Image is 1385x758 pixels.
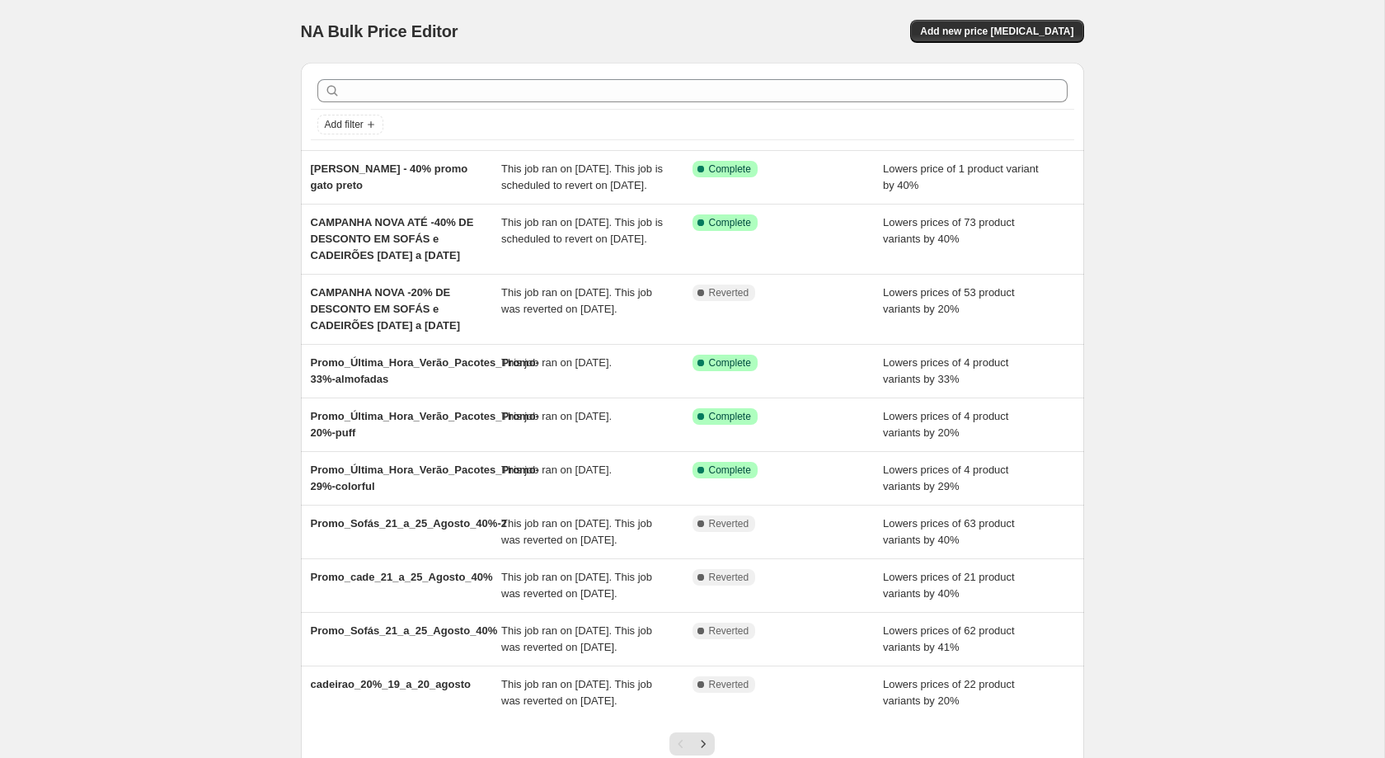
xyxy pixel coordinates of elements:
[709,517,749,530] span: Reverted
[883,517,1015,546] span: Lowers prices of 63 product variants by 40%
[311,624,498,637] span: Promo_Sofás_21_a_25_Agosto_40%
[311,571,493,583] span: Promo_cade_21_a_25_Agosto_40%
[709,624,749,638] span: Reverted
[883,678,1015,707] span: Lowers prices of 22 product variants by 20%
[883,286,1015,315] span: Lowers prices of 53 product variants by 20%
[311,356,539,385] span: Promo_Última_Hora_Verão_Pacotes_Promo-33%-almofadas
[920,25,1073,38] span: Add new price [MEDICAL_DATA]
[709,464,751,477] span: Complete
[501,410,612,422] span: This job ran on [DATE].
[692,732,715,756] button: Next
[311,162,468,191] span: [PERSON_NAME] - 40% promo gato preto
[325,118,364,131] span: Add filter
[883,162,1039,191] span: Lowers price of 1 product variant by 40%
[709,216,751,229] span: Complete
[910,20,1083,43] button: Add new price [MEDICAL_DATA]
[883,571,1015,600] span: Lowers prices of 21 product variants by 40%
[883,216,1015,245] span: Lowers prices of 73 product variants by 40%
[311,216,474,261] span: CAMPANHA NOVA ATÉ -40% DE DESCONTO EM SOFÁS e CADEIRÕES [DATE] a [DATE]
[709,162,751,176] span: Complete
[311,410,539,439] span: Promo_Última_Hora_Verão_Pacotes_Promo-20%-puff
[709,286,749,299] span: Reverted
[709,678,749,691] span: Reverted
[501,624,652,653] span: This job ran on [DATE]. This job was reverted on [DATE].
[883,464,1008,492] span: Lowers prices of 4 product variants by 29%
[311,678,471,690] span: cadeirao_20%_19_a_20_agosto
[317,115,383,134] button: Add filter
[709,356,751,370] span: Complete
[883,410,1008,439] span: Lowers prices of 4 product variants by 20%
[501,162,663,191] span: This job ran on [DATE]. This job is scheduled to revert on [DATE].
[709,410,751,423] span: Complete
[501,678,652,707] span: This job ran on [DATE]. This job was reverted on [DATE].
[669,732,715,756] nav: Pagination
[709,571,749,584] span: Reverted
[501,286,652,315] span: This job ran on [DATE]. This job was reverted on [DATE].
[883,356,1008,385] span: Lowers prices of 4 product variants by 33%
[311,517,507,530] span: Promo_Sofás_21_a_25_Agosto_40%-2
[501,517,652,546] span: This job ran on [DATE]. This job was reverted on [DATE].
[301,22,458,40] span: NA Bulk Price Editor
[311,286,461,332] span: CAMPANHA NOVA -20% DE DESCONTO EM SOFÁS e CADEIRÕES [DATE] a [DATE]
[311,464,539,492] span: Promo_Última_Hora_Verão_Pacotes_Promo-29%-colorful
[883,624,1015,653] span: Lowers prices of 62 product variants by 41%
[501,216,663,245] span: This job ran on [DATE]. This job is scheduled to revert on [DATE].
[501,571,652,600] span: This job ran on [DATE]. This job was reverted on [DATE].
[501,464,612,476] span: This job ran on [DATE].
[501,356,612,369] span: This job ran on [DATE].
